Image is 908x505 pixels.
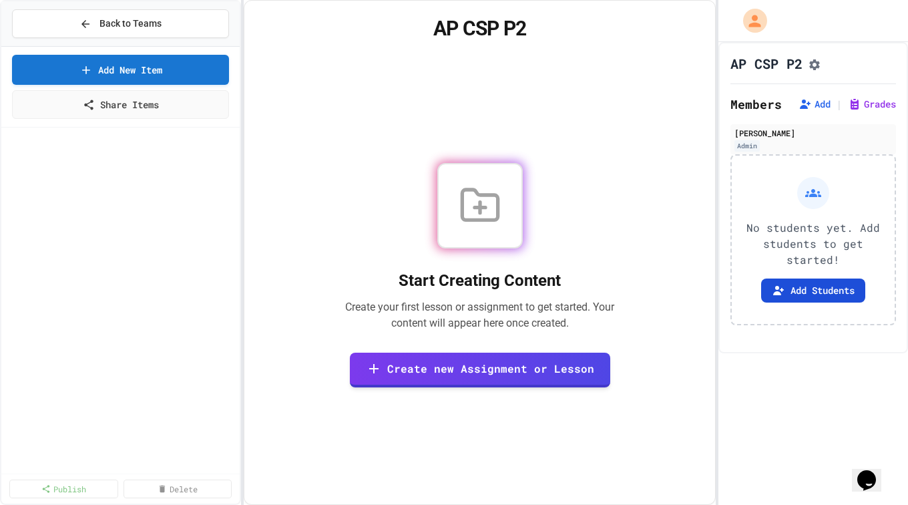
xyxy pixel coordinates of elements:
button: Add [799,98,831,111]
h1: AP CSP P2 [730,54,803,73]
p: Create your first lesson or assignment to get started. Your content will appear here once created. [330,299,630,331]
h1: AP CSP P2 [260,17,698,41]
button: Add Students [761,279,865,303]
button: Grades [848,98,896,111]
div: My Account [729,5,770,36]
button: Assignment Settings [808,55,821,71]
div: [PERSON_NAME] [734,127,892,139]
h2: Start Creating Content [330,270,630,291]
a: Share Items [12,90,229,119]
iframe: chat widget [852,452,895,492]
a: Publish [9,480,118,498]
button: Back to Teams [12,9,229,38]
span: Back to Teams [99,17,162,31]
a: Create new Assignment or Lesson [350,353,610,387]
p: No students yet. Add students to get started! [742,220,884,268]
div: Admin [734,140,760,152]
span: | [836,96,843,112]
a: Add New Item [12,55,229,85]
h2: Members [730,95,782,114]
a: Delete [124,480,232,498]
